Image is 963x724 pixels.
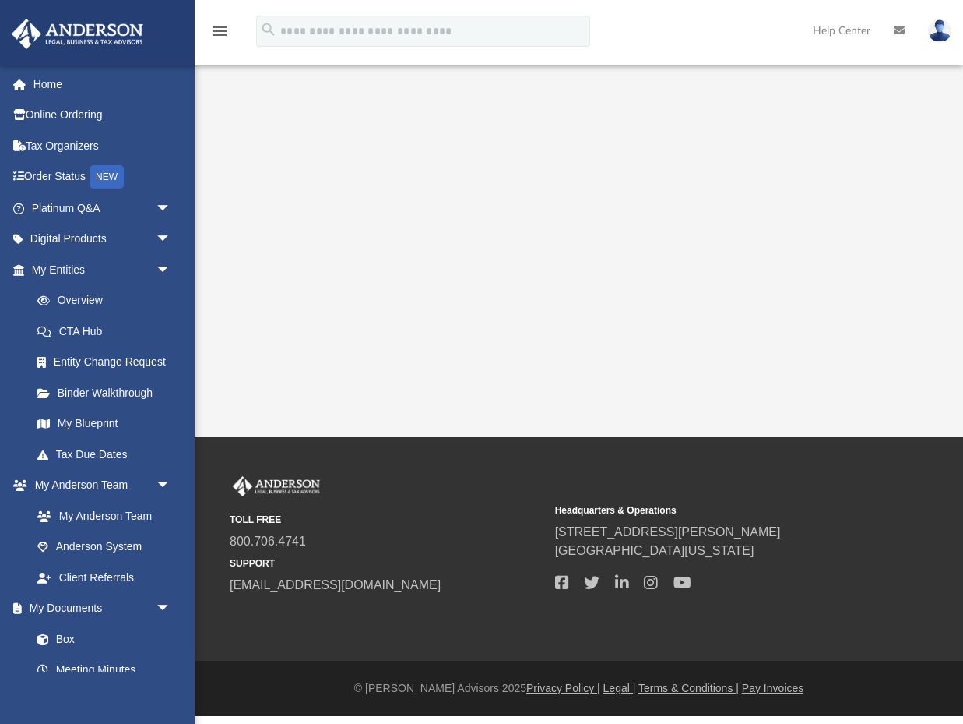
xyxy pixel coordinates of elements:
[195,680,963,697] div: © [PERSON_NAME] Advisors 2025
[230,578,441,592] a: [EMAIL_ADDRESS][DOMAIN_NAME]
[156,470,187,502] span: arrow_drop_down
[230,556,544,570] small: SUPPORT
[11,161,195,193] a: Order StatusNEW
[928,19,951,42] img: User Pic
[156,254,187,286] span: arrow_drop_down
[22,316,195,347] a: CTA Hub
[22,347,195,378] a: Entity Change Request
[22,408,187,440] a: My Blueprint
[742,682,803,694] a: Pay Invoices
[11,100,195,131] a: Online Ordering
[11,470,187,501] a: My Anderson Teamarrow_drop_down
[22,655,187,686] a: Meeting Minutes
[156,593,187,625] span: arrow_drop_down
[22,500,179,532] a: My Anderson Team
[555,544,754,557] a: [GEOGRAPHIC_DATA][US_STATE]
[603,682,636,694] a: Legal |
[230,513,544,527] small: TOLL FREE
[210,22,229,41] i: menu
[156,224,187,256] span: arrow_drop_down
[11,224,195,255] a: Digital Productsarrow_drop_down
[22,285,195,316] a: Overview
[230,535,306,548] a: 800.706.4741
[22,623,179,655] a: Box
[11,69,195,100] a: Home
[22,532,187,563] a: Anderson System
[526,682,600,694] a: Privacy Policy |
[22,439,195,470] a: Tax Due Dates
[11,192,195,224] a: Platinum Q&Aarrow_drop_down
[22,377,195,408] a: Binder Walkthrough
[7,19,148,49] img: Anderson Advisors Platinum Portal
[11,254,195,285] a: My Entitiesarrow_drop_down
[555,503,870,517] small: Headquarters & Operations
[22,562,187,593] a: Client Referrals
[260,21,277,38] i: search
[210,30,229,41] a: menu
[11,593,187,624] a: My Documentsarrow_drop_down
[230,476,323,496] img: Anderson Advisors Platinum Portal
[555,525,781,539] a: [STREET_ADDRESS][PERSON_NAME]
[156,192,187,224] span: arrow_drop_down
[11,130,195,161] a: Tax Organizers
[638,682,739,694] a: Terms & Conditions |
[90,165,124,189] div: NEW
